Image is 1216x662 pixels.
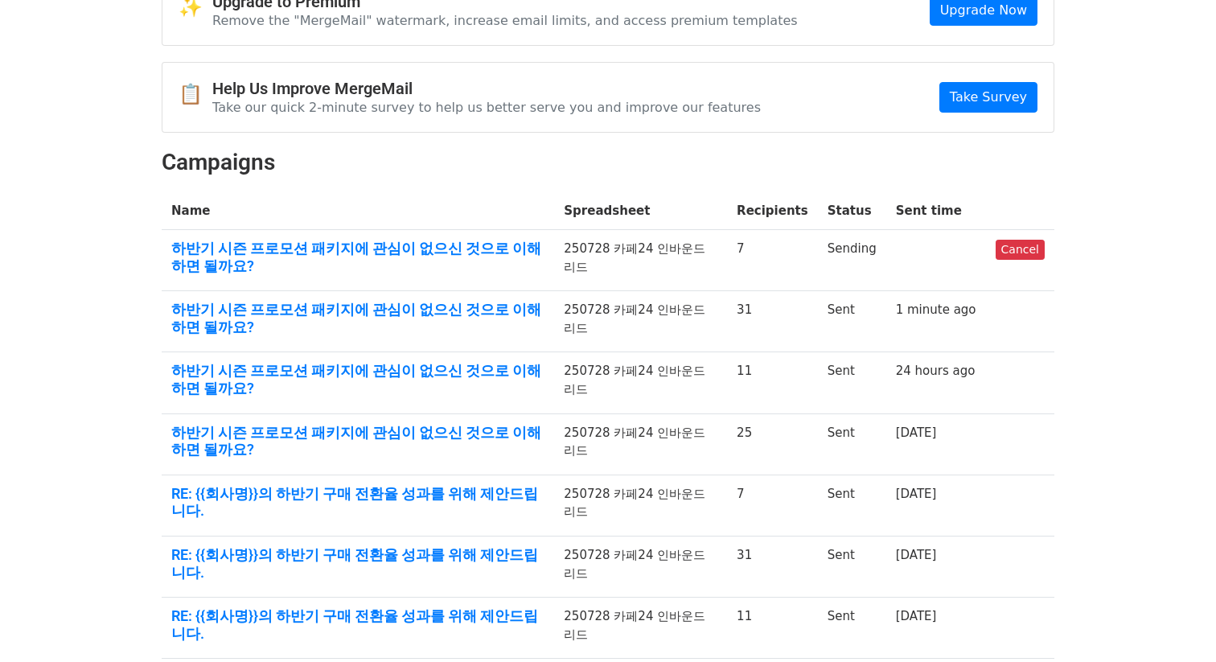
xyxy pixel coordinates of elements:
[996,240,1045,260] a: Cancel
[179,83,212,106] span: 📋
[171,362,544,397] a: 하반기 시즌 프로모션 패키지에 관심이 없으신 것으로 이해하면 될까요?
[818,537,886,598] td: Sent
[554,537,727,598] td: 250728 카페24 인바운드 리드
[554,598,727,659] td: 250728 카페24 인바운드 리드
[727,475,818,536] td: 7
[554,230,727,291] td: 250728 카페24 인바운드 리드
[554,291,727,352] td: 250728 카페24 인바운드 리드
[818,475,886,536] td: Sent
[1136,585,1216,662] iframe: Chat Widget
[162,192,554,230] th: Name
[818,230,886,291] td: Sending
[896,609,937,623] a: [DATE]
[896,302,976,317] a: 1 minute ago
[171,485,544,520] a: RE: {{회사명}}의 하반기 구매 전환율 성과를 위해 제안드립니다.
[212,99,761,116] p: Take our quick 2-minute survey to help us better serve you and improve our features
[162,149,1054,176] h2: Campaigns
[818,413,886,475] td: Sent
[727,598,818,659] td: 11
[212,12,798,29] p: Remove the "MergeMail" watermark, increase email limits, and access premium templates
[171,301,544,335] a: 하반기 시즌 프로모션 패키지에 관심이 없으신 것으로 이해하면 될까요?
[727,192,818,230] th: Recipients
[554,475,727,536] td: 250728 카페24 인바운드 리드
[896,426,937,440] a: [DATE]
[818,352,886,413] td: Sent
[171,607,544,642] a: RE: {{회사명}}의 하반기 구매 전환율 성과를 위해 제안드립니다.
[727,230,818,291] td: 7
[554,413,727,475] td: 250728 카페24 인바운드 리드
[939,82,1037,113] a: Take Survey
[727,291,818,352] td: 31
[171,424,544,458] a: 하반기 시즌 프로모션 패키지에 관심이 없으신 것으로 이해하면 될까요?
[727,413,818,475] td: 25
[818,598,886,659] td: Sent
[554,352,727,413] td: 250728 카페24 인바운드 리드
[554,192,727,230] th: Spreadsheet
[171,546,544,581] a: RE: {{회사명}}의 하반기 구매 전환율 성과를 위해 제안드립니다.
[727,537,818,598] td: 31
[818,192,886,230] th: Status
[727,352,818,413] td: 11
[1136,585,1216,662] div: 채팅 위젯
[896,548,937,562] a: [DATE]
[896,487,937,501] a: [DATE]
[896,364,976,378] a: 24 hours ago
[818,291,886,352] td: Sent
[886,192,986,230] th: Sent time
[212,79,761,98] h4: Help Us Improve MergeMail
[171,240,544,274] a: 하반기 시즌 프로모션 패키지에 관심이 없으신 것으로 이해하면 될까요?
